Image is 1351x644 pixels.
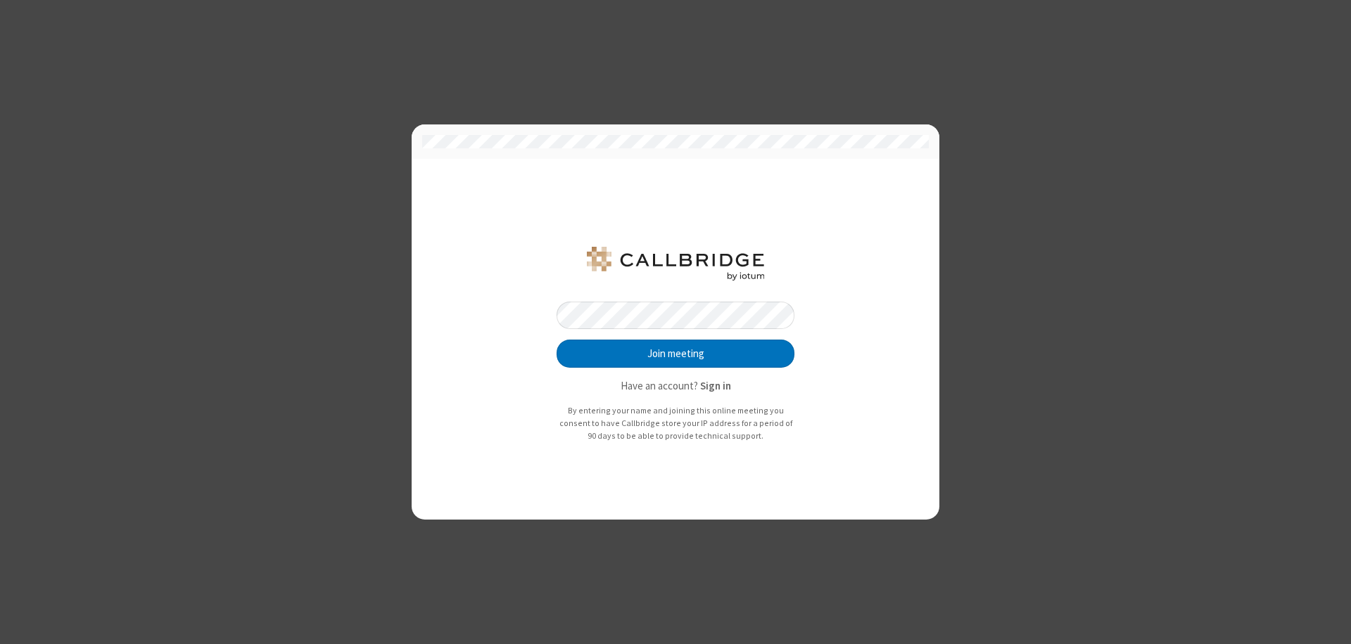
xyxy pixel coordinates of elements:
strong: Sign in [700,379,731,392]
p: Have an account? [557,378,794,394]
button: Sign in [700,378,731,394]
img: QA Selenium DO NOT DELETE OR CHANGE [584,247,767,281]
button: Join meeting [557,340,794,368]
p: By entering your name and joining this online meeting you consent to have Callbridge store your I... [557,404,794,442]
